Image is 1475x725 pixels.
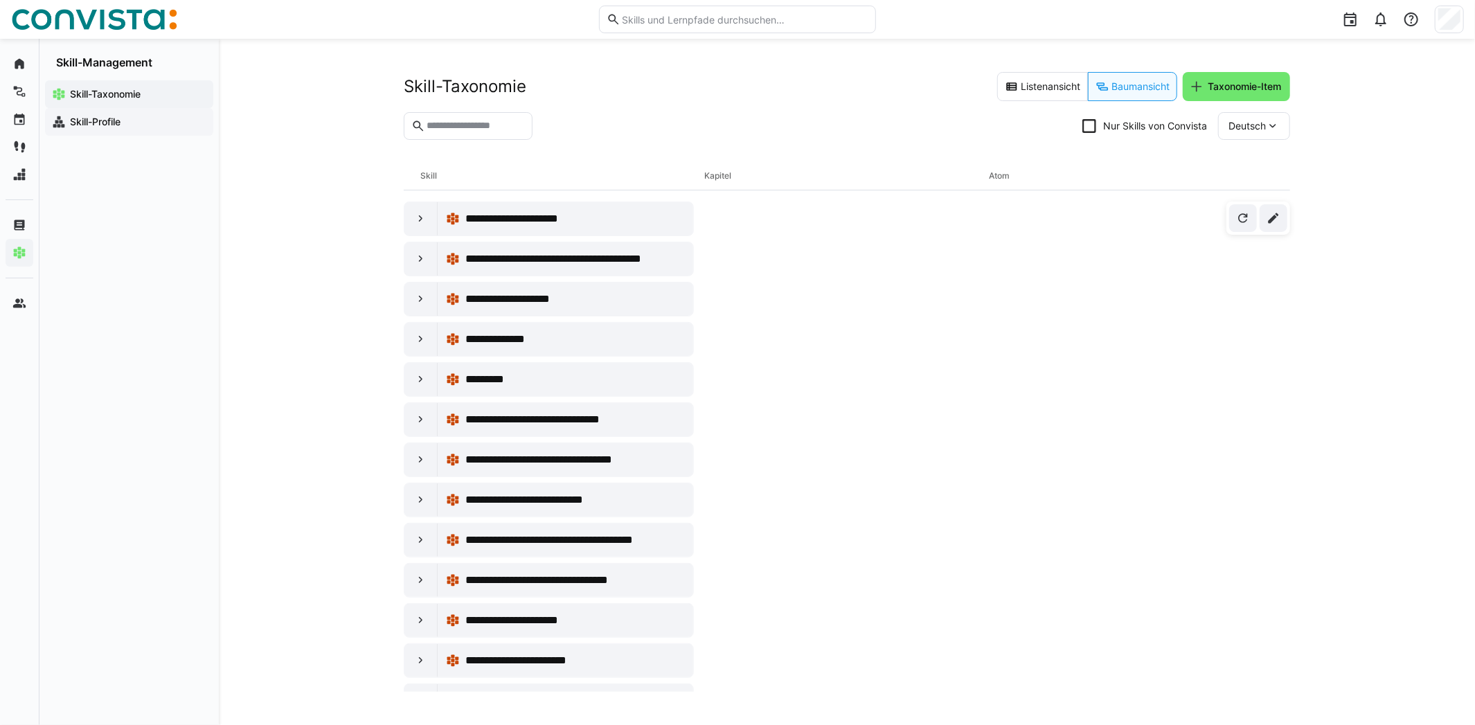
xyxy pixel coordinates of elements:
eds-button-option: Listenansicht [997,72,1088,101]
div: Atom [989,162,1273,190]
div: Skill [420,162,705,190]
eds-checkbox: Nur Skills von Convista [1082,119,1207,133]
h2: Skill-Taxonomie [404,76,526,97]
eds-button-option: Baumansicht [1088,72,1177,101]
button: Taxonomie-Item [1183,72,1290,101]
span: Taxonomie-Item [1206,80,1283,93]
span: Deutsch [1228,119,1266,133]
input: Skills und Lernpfade durchsuchen… [620,13,868,26]
div: Kapitel [705,162,990,190]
